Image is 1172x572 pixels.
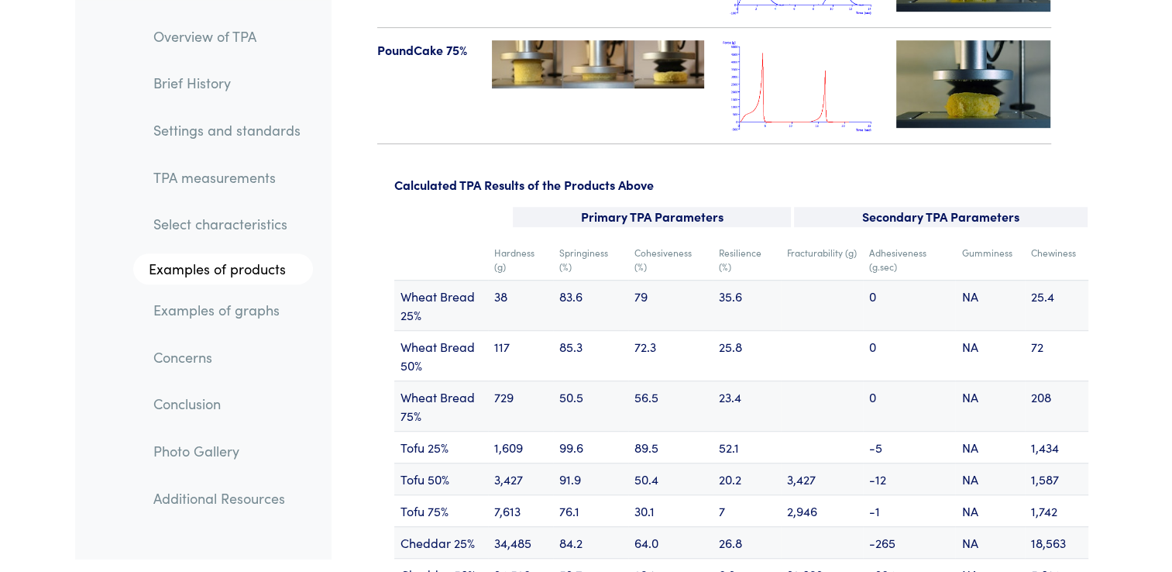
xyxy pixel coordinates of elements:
[394,330,488,381] td: Wheat Bread 50%
[1025,239,1088,281] td: Chewiness
[628,463,713,494] td: 50.4
[488,526,553,558] td: 34,485
[488,239,553,281] td: Hardness (g)
[628,381,713,431] td: 56.5
[553,239,628,281] td: Springiness (%)
[713,463,781,494] td: 20.2
[394,463,488,494] td: Tofu 50%
[488,431,553,463] td: 1,609
[488,381,553,431] td: 729
[513,207,791,227] p: Primary TPA Parameters
[1025,431,1088,463] td: 1,434
[955,381,1024,431] td: NA
[377,40,474,60] p: PoundCake 75%
[553,526,628,558] td: 84.2
[863,280,955,330] td: 0
[394,175,1088,195] p: Calculated TPA Results of the Products Above
[488,280,553,330] td: 38
[781,463,863,494] td: 3,427
[781,239,863,281] td: Fracturability (g)
[896,40,1051,127] img: poundcake-videotn-75.jpg
[863,431,955,463] td: -5
[553,494,628,526] td: 76.1
[713,239,781,281] td: Resilience (%)
[141,19,313,54] a: Overview of TPA
[781,494,863,526] td: 2,946
[628,494,713,526] td: 30.1
[628,431,713,463] td: 89.5
[1025,381,1088,431] td: 208
[863,526,955,558] td: -265
[492,40,704,88] img: poundcake-75-123-tpa.jpg
[553,381,628,431] td: 50.5
[955,526,1024,558] td: NA
[955,431,1024,463] td: NA
[1025,526,1088,558] td: 18,563
[488,494,553,526] td: 7,613
[1025,280,1088,330] td: 25.4
[713,431,781,463] td: 52.1
[141,433,313,469] a: Photo Gallery
[628,526,713,558] td: 64.0
[141,339,313,375] a: Concerns
[141,66,313,102] a: Brief History
[713,330,781,381] td: 25.8
[955,494,1024,526] td: NA
[141,292,313,328] a: Examples of graphs
[1025,494,1088,526] td: 1,742
[863,463,955,494] td: -12
[553,463,628,494] td: 91.9
[553,431,628,463] td: 99.6
[141,481,313,516] a: Additional Resources
[141,112,313,148] a: Settings and standards
[394,280,488,330] td: Wheat Bread 25%
[794,207,1088,227] p: Secondary TPA Parameters
[723,40,878,131] img: poundcake_tpa_75.png
[628,239,713,281] td: Cohesiveness (%)
[394,431,488,463] td: Tofu 25%
[863,494,955,526] td: -1
[628,330,713,381] td: 72.3
[553,280,628,330] td: 83.6
[713,280,781,330] td: 35.6
[713,526,781,558] td: 26.8
[955,330,1024,381] td: NA
[713,494,781,526] td: 7
[394,381,488,431] td: Wheat Bread 75%
[141,387,313,422] a: Conclusion
[955,280,1024,330] td: NA
[863,330,955,381] td: 0
[488,330,553,381] td: 117
[863,381,955,431] td: 0
[133,254,313,285] a: Examples of products
[1025,330,1088,381] td: 72
[955,463,1024,494] td: NA
[394,494,488,526] td: Tofu 75%
[394,526,488,558] td: Cheddar 25%
[863,239,955,281] td: Adhesiveness (g.sec)
[488,463,553,494] td: 3,427
[713,381,781,431] td: 23.4
[955,239,1024,281] td: Gumminess
[628,280,713,330] td: 79
[141,160,313,195] a: TPA measurements
[141,207,313,243] a: Select characteristics
[553,330,628,381] td: 85.3
[1025,463,1088,494] td: 1,587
